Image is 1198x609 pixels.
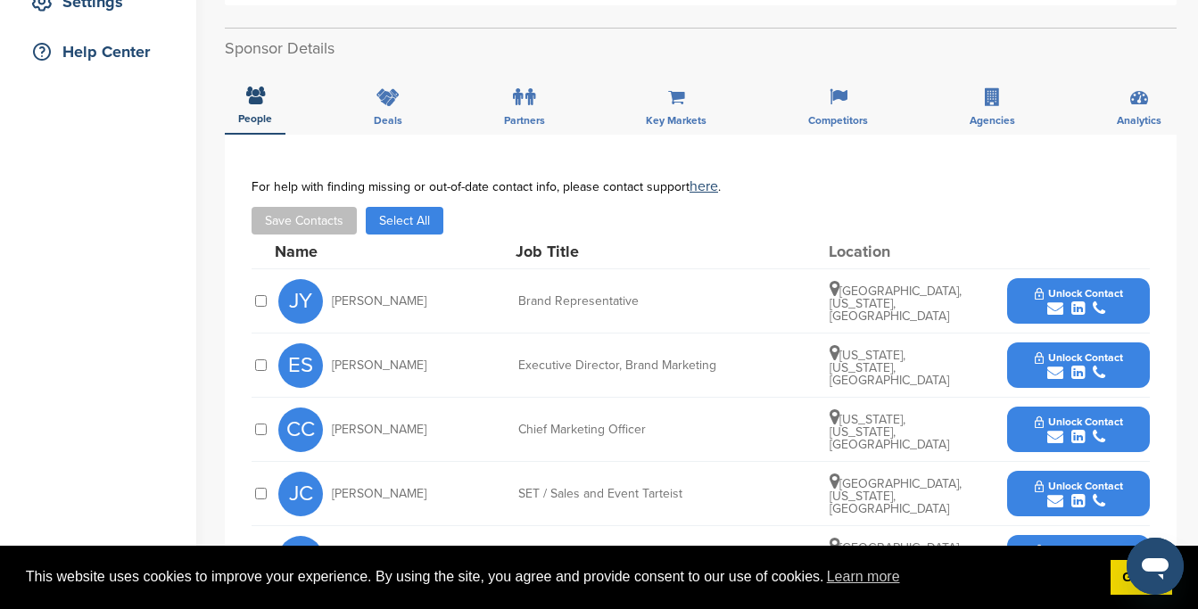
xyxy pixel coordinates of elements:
[830,284,962,324] span: [GEOGRAPHIC_DATA], [US_STATE], [GEOGRAPHIC_DATA]
[18,31,178,72] a: Help Center
[26,564,1096,590] span: This website uses cookies to improve your experience. By using the site, you agree and provide co...
[830,540,962,580] span: [GEOGRAPHIC_DATA], [US_STATE], [GEOGRAPHIC_DATA]
[1013,403,1144,457] button: Unlock Contact
[518,295,786,308] div: Brand Representative
[1013,339,1144,392] button: Unlock Contact
[275,243,471,259] div: Name
[278,536,323,580] span: JC
[1013,275,1144,328] button: Unlock Contact
[278,407,323,452] span: CC
[1035,480,1123,492] span: Unlock Contact
[252,179,1150,193] div: For help with finding missing or out-of-date contact info, please contact support .
[332,424,426,436] span: [PERSON_NAME]
[970,115,1015,126] span: Agencies
[278,343,323,388] span: ES
[225,37,1177,61] h2: Sponsor Details
[830,476,962,516] span: [GEOGRAPHIC_DATA], [US_STATE], [GEOGRAPHIC_DATA]
[278,472,323,516] span: JC
[332,359,426,372] span: [PERSON_NAME]
[332,488,426,500] span: [PERSON_NAME]
[366,207,443,235] button: Select All
[1035,287,1123,300] span: Unlock Contact
[252,207,357,235] button: Save Contacts
[278,279,323,324] span: JY
[808,115,868,126] span: Competitors
[504,115,545,126] span: Partners
[1013,467,1144,521] button: Unlock Contact
[1035,351,1123,364] span: Unlock Contact
[1127,538,1184,595] iframe: Button to launch messaging window
[27,36,178,68] div: Help Center
[1035,544,1123,556] span: Unlock Contact
[824,564,903,590] a: learn more about cookies
[830,412,949,452] span: [US_STATE], [US_STATE], [GEOGRAPHIC_DATA]
[1111,560,1172,596] a: dismiss cookie message
[238,113,272,124] span: People
[646,115,706,126] span: Key Markets
[1013,531,1144,585] button: Unlock Contact
[830,348,949,388] span: [US_STATE], [US_STATE], [GEOGRAPHIC_DATA]
[518,359,786,372] div: Executive Director, Brand Marketing
[1117,115,1161,126] span: Analytics
[518,488,786,500] div: SET / Sales and Event Tarteist
[332,295,426,308] span: [PERSON_NAME]
[1035,416,1123,428] span: Unlock Contact
[690,177,718,195] a: here
[516,243,783,259] div: Job Title
[829,243,963,259] div: Location
[374,115,402,126] span: Deals
[518,424,786,436] div: Chief Marketing Officer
